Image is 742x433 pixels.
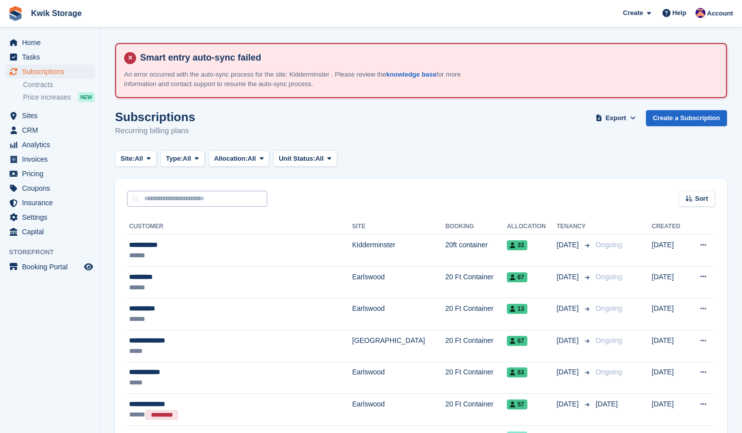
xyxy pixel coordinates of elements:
[596,368,622,376] span: Ongoing
[8,6,23,21] img: stora-icon-8386f47178a22dfd0bd8f6a31ec36ba5ce8667c1dd55bd0f319d3a0aa187defe.svg
[22,152,82,166] span: Invoices
[596,273,622,281] span: Ongoing
[22,138,82,152] span: Analytics
[557,367,581,377] span: [DATE]
[646,110,727,127] a: Create a Subscription
[507,399,527,409] span: 57
[557,399,581,409] span: [DATE]
[22,167,82,181] span: Pricing
[623,8,643,18] span: Create
[22,225,82,239] span: Capital
[352,266,445,298] td: Earlswood
[695,194,708,204] span: Sort
[507,240,527,250] span: 33
[707,9,733,19] span: Account
[557,219,592,235] th: Tenancy
[652,298,688,330] td: [DATE]
[672,8,686,18] span: Help
[594,110,638,127] button: Export
[5,109,95,123] a: menu
[507,272,527,282] span: 67
[557,335,581,346] span: [DATE]
[22,65,82,79] span: Subscriptions
[557,240,581,250] span: [DATE]
[22,181,82,195] span: Coupons
[166,154,183,164] span: Type:
[115,125,195,137] p: Recurring billing plans
[652,362,688,394] td: [DATE]
[445,298,507,330] td: 20 Ft Container
[124,70,474,89] p: An error occurred with the auto-sync process for the site: Kidderminster . Please review the for ...
[23,93,71,102] span: Price increases
[652,330,688,362] td: [DATE]
[352,394,445,426] td: Earlswood
[248,154,256,164] span: All
[352,235,445,267] td: Kidderminster
[652,394,688,426] td: [DATE]
[445,235,507,267] td: 20ft container
[5,138,95,152] a: menu
[23,92,95,103] a: Price increases NEW
[596,400,618,408] span: [DATE]
[5,260,95,274] a: menu
[352,219,445,235] th: Site
[279,154,315,164] span: Unit Status:
[352,362,445,394] td: Earlswood
[605,113,626,123] span: Export
[386,71,436,78] a: knowledge base
[5,181,95,195] a: menu
[22,260,82,274] span: Booking Portal
[9,247,100,257] span: Storefront
[273,150,337,167] button: Unit Status: All
[5,65,95,79] a: menu
[78,92,95,102] div: NEW
[22,36,82,50] span: Home
[5,210,95,224] a: menu
[22,210,82,224] span: Settings
[83,261,95,273] a: Preview store
[445,362,507,394] td: 20 Ft Container
[135,154,143,164] span: All
[596,304,622,312] span: Ongoing
[5,225,95,239] a: menu
[214,154,248,164] span: Allocation:
[652,219,688,235] th: Created
[121,154,135,164] span: Site:
[27,5,86,22] a: Kwik Storage
[445,266,507,298] td: 20 Ft Container
[507,336,527,346] span: 67
[183,154,191,164] span: All
[352,298,445,330] td: Earlswood
[652,266,688,298] td: [DATE]
[115,110,195,124] h1: Subscriptions
[127,219,352,235] th: Customer
[507,219,556,235] th: Allocation
[445,394,507,426] td: 20 Ft Container
[5,123,95,137] a: menu
[22,109,82,123] span: Sites
[507,367,527,377] span: 63
[652,235,688,267] td: [DATE]
[22,50,82,64] span: Tasks
[5,36,95,50] a: menu
[445,330,507,362] td: 20 Ft Container
[557,303,581,314] span: [DATE]
[596,241,622,249] span: Ongoing
[352,330,445,362] td: [GEOGRAPHIC_DATA]
[596,336,622,344] span: Ongoing
[136,52,718,64] h4: Smart entry auto-sync failed
[695,8,705,18] img: Jade Stanley
[315,154,324,164] span: All
[5,196,95,210] a: menu
[557,272,581,282] span: [DATE]
[22,123,82,137] span: CRM
[5,167,95,181] a: menu
[161,150,205,167] button: Type: All
[5,152,95,166] a: menu
[115,150,157,167] button: Site: All
[5,50,95,64] a: menu
[22,196,82,210] span: Insurance
[209,150,270,167] button: Allocation: All
[507,304,527,314] span: 13
[23,80,95,90] a: Contracts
